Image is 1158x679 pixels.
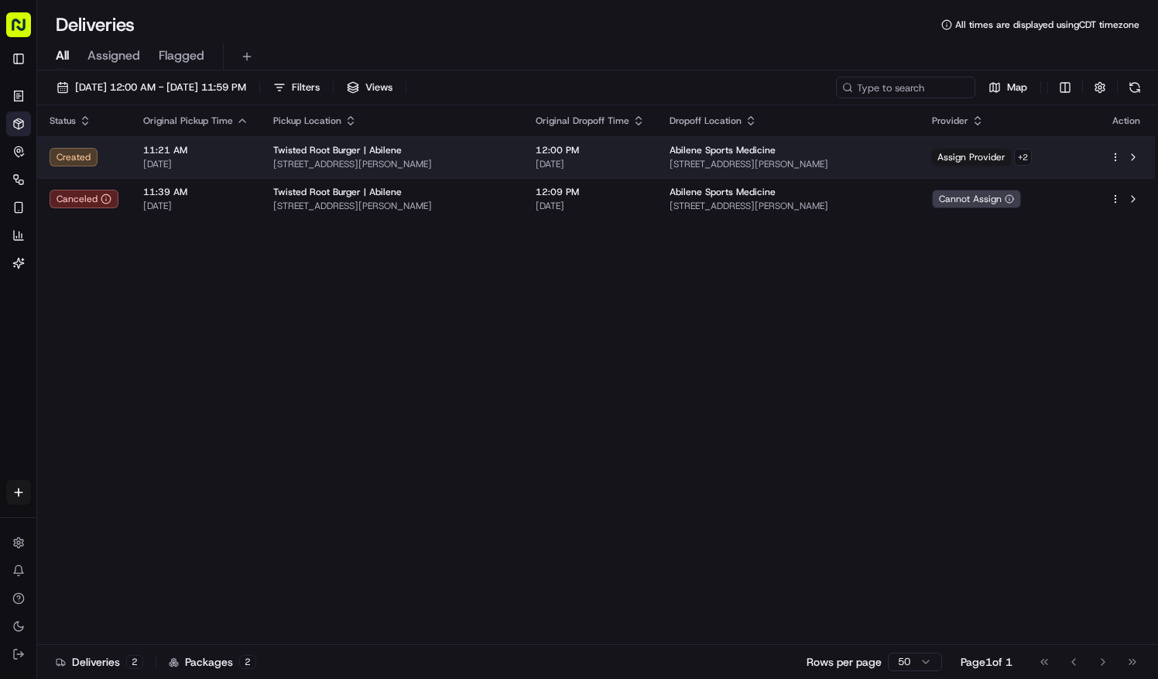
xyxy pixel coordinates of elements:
div: Start new chat [53,147,254,163]
span: All [56,46,69,65]
span: 12:09 PM [536,186,645,198]
div: Page 1 of 1 [961,654,1012,670]
p: Welcome 👋 [15,61,282,86]
span: Filters [292,81,320,94]
div: Packages [169,654,256,670]
span: Pickup Location [273,115,341,127]
span: [DATE] [536,158,645,170]
span: [STREET_ADDRESS][PERSON_NAME] [273,158,511,170]
div: Action [1110,115,1143,127]
span: 11:39 AM [143,186,248,198]
span: Views [365,81,392,94]
div: 📗 [15,225,28,238]
img: Nash [15,15,46,46]
span: Twisted Root Burger | Abilene [273,186,402,198]
input: Got a question? Start typing here... [40,99,279,115]
span: Pylon [154,262,187,273]
a: Powered byPylon [109,261,187,273]
img: 1736555255976-a54dd68f-1ca7-489b-9aae-adbdc363a1c4 [15,147,43,175]
button: Views [340,77,399,98]
span: 11:21 AM [143,144,248,156]
div: Deliveries [56,654,143,670]
span: [STREET_ADDRESS][PERSON_NAME] [670,200,907,212]
span: Status [50,115,76,127]
h1: Deliveries [56,12,135,37]
button: Start new chat [263,152,282,170]
span: [DATE] [143,158,248,170]
span: Knowledge Base [31,224,118,239]
span: Abilene Sports Medicine [670,186,776,198]
span: API Documentation [146,224,248,239]
span: [DATE] [536,200,645,212]
div: We're available if you need us! [53,163,196,175]
span: Dropoff Location [670,115,742,127]
span: [STREET_ADDRESS][PERSON_NAME] [273,200,511,212]
span: All times are displayed using CDT timezone [955,19,1139,31]
span: Flagged [159,46,204,65]
span: 12:00 PM [536,144,645,156]
span: Original Dropoff Time [536,115,629,127]
div: 2 [239,655,256,669]
span: Assigned [87,46,140,65]
span: [DATE] [143,200,248,212]
span: Twisted Root Burger | Abilene [273,144,402,156]
span: Assign Provider [932,149,1011,166]
a: 💻API Documentation [125,218,255,245]
button: Cannot Assign [932,190,1021,208]
div: 💻 [131,225,143,238]
span: Abilene Sports Medicine [670,144,776,156]
button: [DATE] 12:00 AM - [DATE] 11:59 PM [50,77,253,98]
span: [STREET_ADDRESS][PERSON_NAME] [670,158,907,170]
button: Refresh [1124,77,1146,98]
div: 2 [126,655,143,669]
button: Filters [266,77,327,98]
span: [DATE] 12:00 AM - [DATE] 11:59 PM [75,81,246,94]
p: Rows per page [807,654,882,670]
span: Original Pickup Time [143,115,233,127]
span: Provider [932,115,968,127]
button: Map [982,77,1034,98]
span: Map [1007,81,1027,94]
a: 📗Knowledge Base [9,218,125,245]
button: Canceled [50,190,118,208]
button: +2 [1014,149,1032,166]
input: Type to search [836,77,975,98]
